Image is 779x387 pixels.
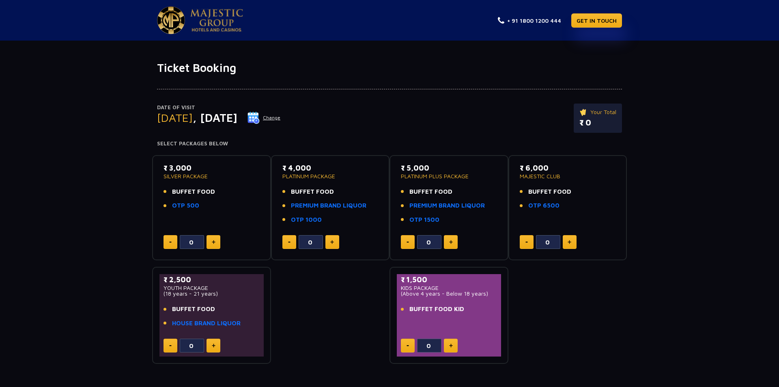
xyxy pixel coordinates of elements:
[157,141,622,147] h4: Select Packages Below
[409,305,464,314] span: BUFFET FOOD KID
[164,291,260,296] p: (18 years - 21 years)
[193,111,237,124] span: , [DATE]
[282,162,379,173] p: ₹ 4,000
[212,344,215,348] img: plus
[172,319,241,328] a: HOUSE BRAND LIQUOR
[409,187,452,197] span: BUFFET FOOD
[525,242,528,243] img: minus
[528,201,560,210] a: OTP 6500
[212,240,215,244] img: plus
[164,173,260,179] p: SILVER PACKAGE
[579,108,616,117] p: Your Total
[172,305,215,314] span: BUFFET FOOD
[409,215,439,225] a: OTP 1500
[157,61,622,75] h1: Ticket Booking
[291,187,334,197] span: BUFFET FOOD
[579,108,588,117] img: ticket
[498,16,561,25] a: + 91 1800 1200 444
[291,201,366,210] a: PREMIUM BRAND LIQUOR
[172,187,215,197] span: BUFFET FOOD
[401,173,497,179] p: PLATINUM PLUS PACKAGE
[169,345,172,346] img: minus
[330,240,334,244] img: plus
[247,111,281,124] button: Change
[282,173,379,179] p: PLATINUM PACKAGE
[407,242,409,243] img: minus
[164,285,260,291] p: YOUTH PACKAGE
[157,111,193,124] span: [DATE]
[409,201,485,210] a: PREMIUM BRAND LIQUOR
[520,173,616,179] p: MAJESTIC CLUB
[520,162,616,173] p: ₹ 6,000
[401,285,497,291] p: KIDS PACKAGE
[449,344,453,348] img: plus
[291,215,322,225] a: OTP 1000
[190,9,243,32] img: Majestic Pride
[164,274,260,285] p: ₹ 2,500
[164,162,260,173] p: ₹ 3,000
[401,162,497,173] p: ₹ 5,000
[579,117,616,129] p: ₹ 0
[449,240,453,244] img: plus
[288,242,291,243] img: minus
[157,6,185,34] img: Majestic Pride
[401,291,497,296] p: (Above 4 years - Below 18 years)
[528,187,571,197] span: BUFFET FOOD
[401,274,497,285] p: ₹ 1,500
[568,240,571,244] img: plus
[172,201,199,210] a: OTP 500
[407,345,409,346] img: minus
[157,104,281,112] p: Date of Visit
[571,13,622,28] a: GET IN TOUCH
[169,242,172,243] img: minus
